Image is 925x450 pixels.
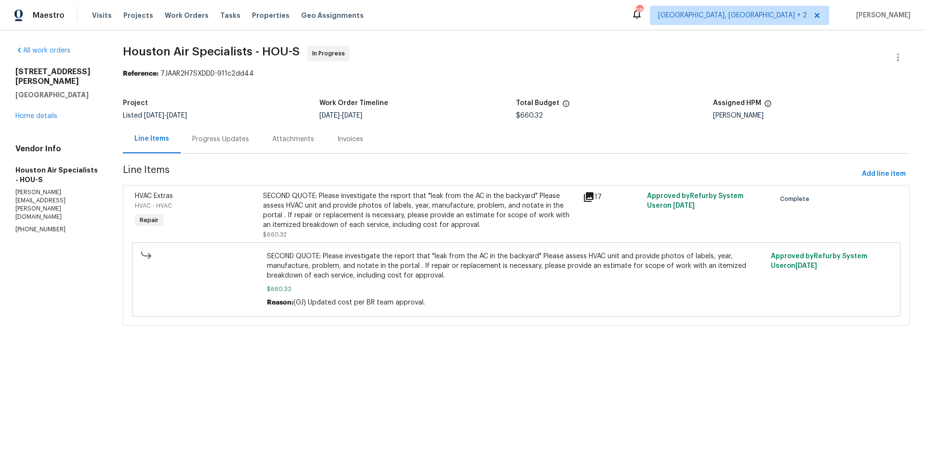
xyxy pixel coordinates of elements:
h5: Assigned HPM [713,100,761,106]
span: Listed [123,112,187,119]
span: Approved by Refurby System User on [771,253,867,269]
div: Attachments [272,134,314,144]
h4: Vendor Info [15,144,100,154]
span: [DATE] [673,202,695,209]
span: HVAC Extras [135,193,173,199]
span: [PERSON_NAME] [852,11,911,20]
span: [GEOGRAPHIC_DATA], [GEOGRAPHIC_DATA] + 2 [658,11,807,20]
span: Work Orders [165,11,209,20]
span: Line Items [123,165,858,183]
p: [PERSON_NAME][EMAIL_ADDRESS][PERSON_NAME][DOMAIN_NAME] [15,188,100,222]
span: [DATE] [795,263,817,269]
div: Progress Updates [192,134,249,144]
span: The hpm assigned to this work order. [764,100,772,112]
span: - [319,112,362,119]
span: HVAC - HVAC [135,203,172,209]
div: Invoices [337,134,363,144]
a: Home details [15,113,57,119]
span: [DATE] [144,112,164,119]
b: Reference: [123,70,159,77]
span: The total cost of line items that have been proposed by Opendoor. This sum includes line items th... [562,100,570,112]
span: Add line item [862,168,906,180]
span: Reason: [267,299,293,306]
span: Maestro [33,11,65,20]
span: $660.32 [267,284,765,294]
button: Add line item [858,165,910,183]
span: (GJ) Updated cost per BR team approval. [293,299,425,306]
span: Projects [123,11,153,20]
span: [DATE] [167,112,187,119]
span: In Progress [312,49,349,58]
span: Geo Assignments [301,11,364,20]
span: Approved by Refurby System User on [647,193,743,209]
span: $660.32 [263,232,287,238]
h2: [STREET_ADDRESS][PERSON_NAME] [15,67,100,86]
h5: [GEOGRAPHIC_DATA] [15,90,100,100]
p: [PHONE_NUMBER] [15,225,100,234]
a: All work orders [15,47,70,54]
span: [DATE] [342,112,362,119]
h5: Work Order Timeline [319,100,388,106]
span: Visits [92,11,112,20]
h5: Total Budget [516,100,559,106]
div: 17 [583,191,641,203]
span: - [144,112,187,119]
div: 28 [636,6,643,15]
span: [DATE] [319,112,340,119]
div: 7JAAR2H7SXDDD-911c2dd44 [123,69,910,79]
span: SECOND QUOTE: Please investigate the report that "leak from the AC in the backyard" Please assess... [267,251,765,280]
span: Tasks [220,12,240,19]
h5: Project [123,100,148,106]
span: Properties [252,11,290,20]
div: SECOND QUOTE: Please investigate the report that "leak from the AC in the backyard" Please assess... [263,191,578,230]
div: [PERSON_NAME] [713,112,910,119]
span: Complete [780,194,813,204]
div: Line Items [134,134,169,144]
span: Houston Air Specialists - HOU-S [123,46,300,57]
span: $660.32 [516,112,543,119]
span: Repair [136,215,162,225]
h5: Houston Air Specialists - HOU-S [15,165,100,185]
